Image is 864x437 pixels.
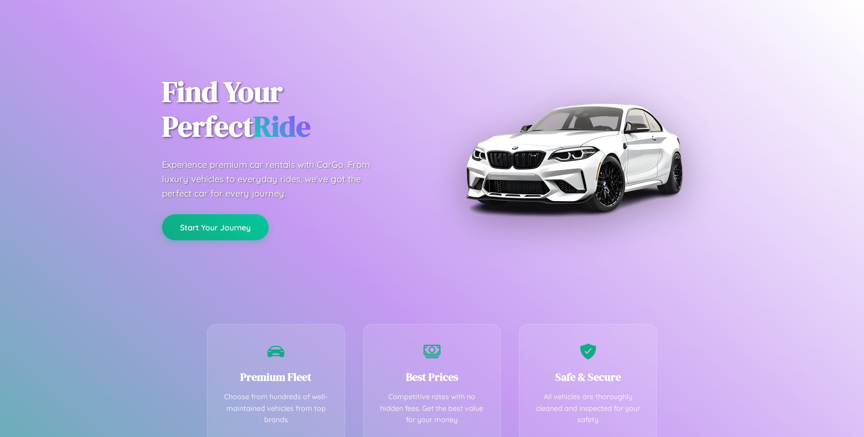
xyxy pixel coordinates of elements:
p: Competitive rates with no hidden fees. Get the best value for your money [377,391,487,426]
p: Experience premium car rentals with CarGo. From luxury vehicles to everyday rides, we've got the ... [162,158,387,201]
p: Choose from hundreds of well-maintained vehicles from top brands [221,391,331,426]
button: Start Your Journey [162,214,269,240]
h1: Find Your Perfect [162,75,418,144]
h3: Premium Fleet [221,369,331,384]
span: Ride [253,107,310,146]
h3: Best Prices [377,369,487,384]
img: Premium BMW car rental vehicle [461,45,686,270]
h3: Safe & Secure [533,369,643,384]
p: All vehicles are thoroughly cleaned and inspected for your safety [533,391,643,426]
